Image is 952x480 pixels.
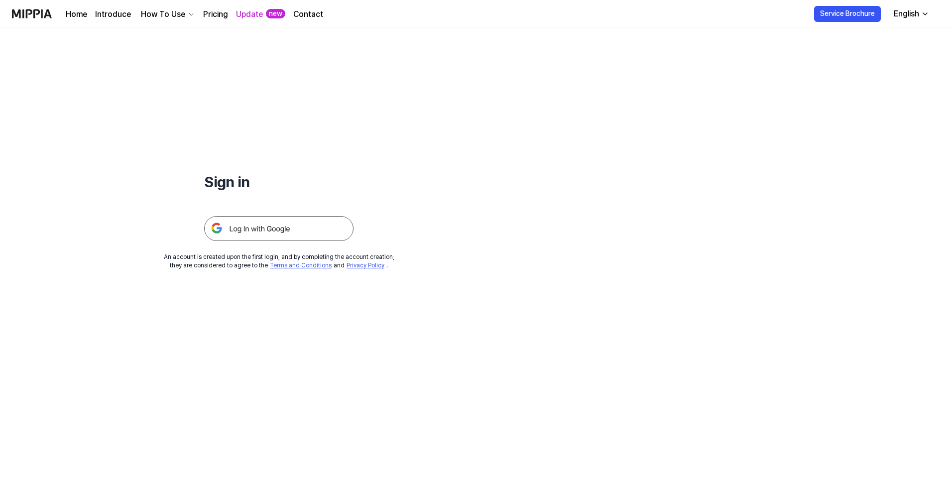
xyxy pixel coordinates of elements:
a: Contact [293,8,323,20]
button: How To Use [139,8,195,20]
div: English [892,8,921,20]
div: An account is created upon the first login, and by completing the account creation, they are cons... [164,253,394,270]
a: Update [236,8,263,20]
div: How To Use [139,8,187,20]
a: Privacy Policy [347,262,384,269]
a: Home [66,8,87,20]
h1: Sign in [204,171,354,192]
div: new [266,9,285,19]
button: English [886,4,935,24]
button: Service Brochure [814,6,881,22]
a: Introduce [95,8,131,20]
img: 구글 로그인 버튼 [204,216,354,241]
a: Terms and Conditions [270,262,332,269]
a: Pricing [203,8,228,20]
